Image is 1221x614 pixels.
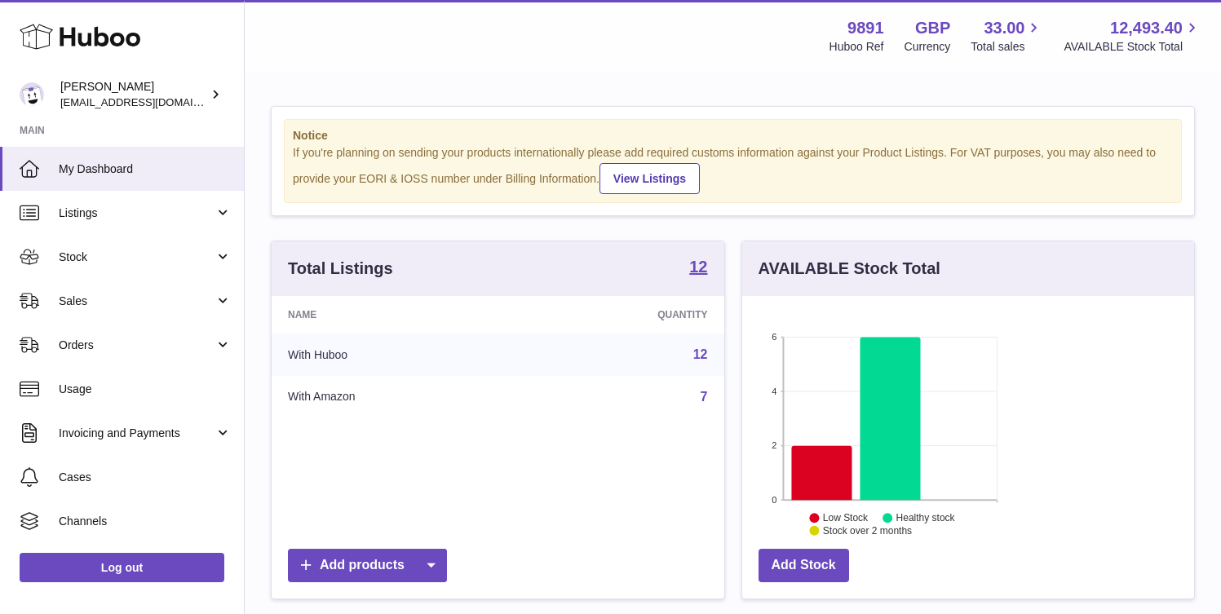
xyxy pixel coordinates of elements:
[915,17,950,39] strong: GBP
[20,82,44,107] img: ro@thebitterclub.co.uk
[59,426,215,441] span: Invoicing and Payments
[984,17,1024,39] span: 33.00
[772,495,776,505] text: 0
[1064,39,1201,55] span: AVAILABLE Stock Total
[693,347,708,361] a: 12
[288,258,393,280] h3: Total Listings
[701,390,708,404] a: 7
[689,258,707,278] a: 12
[1064,17,1201,55] a: 12,493.40 AVAILABLE Stock Total
[689,258,707,275] strong: 12
[272,334,519,376] td: With Huboo
[519,296,723,334] th: Quantity
[971,17,1043,55] a: 33.00 Total sales
[599,163,700,194] a: View Listings
[59,294,215,309] span: Sales
[288,549,447,582] a: Add products
[59,470,232,485] span: Cases
[847,17,884,39] strong: 9891
[772,387,776,396] text: 4
[293,145,1173,194] div: If you're planning on sending your products internationally please add required customs informati...
[59,205,215,221] span: Listings
[822,525,911,537] text: Stock over 2 months
[1110,17,1183,39] span: 12,493.40
[59,161,232,177] span: My Dashboard
[60,79,207,110] div: [PERSON_NAME]
[59,338,215,353] span: Orders
[971,39,1043,55] span: Total sales
[772,332,776,342] text: 6
[293,128,1173,144] strong: Notice
[60,95,240,108] span: [EMAIL_ADDRESS][DOMAIN_NAME]
[905,39,951,55] div: Currency
[759,258,940,280] h3: AVAILABLE Stock Total
[272,376,519,418] td: With Amazon
[896,512,955,523] text: Healthy stock
[59,514,232,529] span: Channels
[59,382,232,397] span: Usage
[20,553,224,582] a: Log out
[829,39,884,55] div: Huboo Ref
[822,512,868,523] text: Low Stock
[772,440,776,450] text: 2
[59,250,215,265] span: Stock
[272,296,519,334] th: Name
[759,549,849,582] a: Add Stock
